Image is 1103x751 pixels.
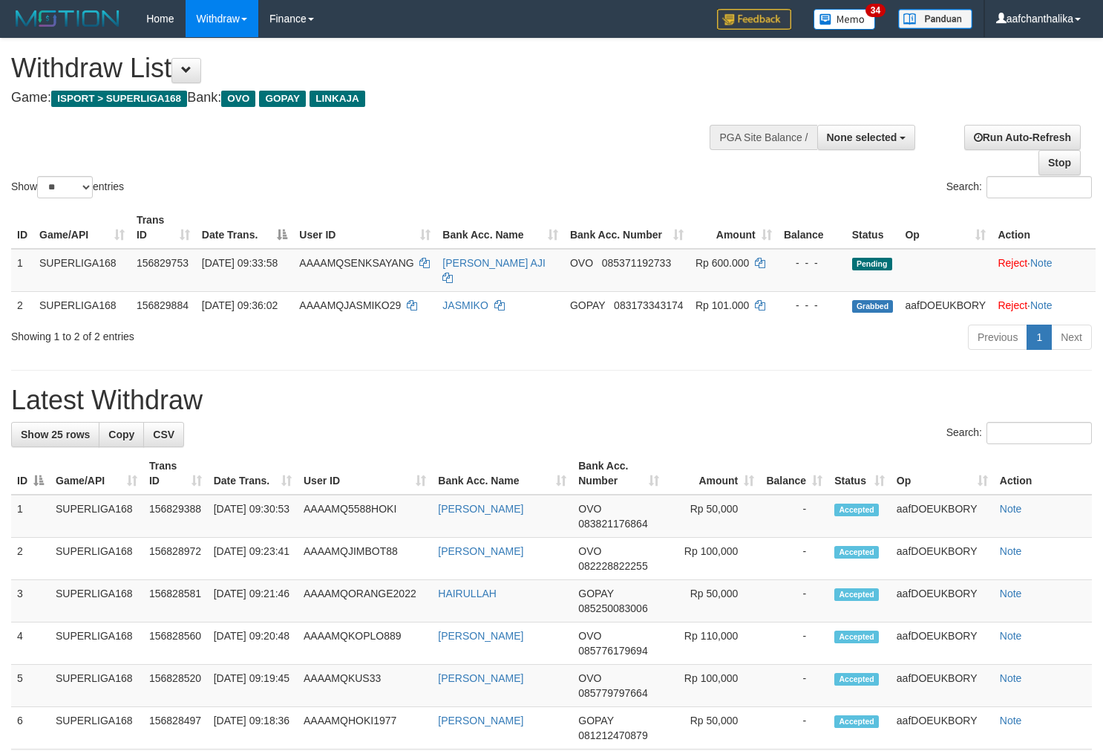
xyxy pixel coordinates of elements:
a: [PERSON_NAME] [438,672,523,684]
img: Feedback.jpg [717,9,791,30]
a: Note [1000,588,1022,599]
img: panduan.png [898,9,972,29]
a: Note [1000,545,1022,557]
td: 2 [11,291,33,319]
a: Reject [998,257,1027,269]
a: [PERSON_NAME] [438,630,523,642]
td: 1 [11,495,50,538]
th: Date Trans.: activate to sort column descending [196,207,294,249]
span: None selected [827,131,897,143]
span: CSV [153,429,174,440]
a: Show 25 rows [11,422,99,447]
td: 2 [11,538,50,580]
span: AAAAMQJASMIKO29 [299,299,401,311]
span: Copy 081212470879 to clipboard [578,729,647,741]
span: 34 [865,4,886,17]
th: Status [846,207,900,249]
span: Copy [108,429,134,440]
div: - - - [784,256,840,270]
td: aafDOEUKBORY [891,665,994,707]
a: Next [1051,325,1092,350]
span: Accepted [834,588,879,601]
th: Action [994,452,1092,495]
span: Copy 083173343174 to clipboard [614,299,683,311]
a: Note [1030,299,1053,311]
span: Rp 101.000 [695,299,749,311]
span: Accepted [834,673,879,686]
td: [DATE] 09:19:45 [208,665,298,707]
td: 4 [11,622,50,665]
a: [PERSON_NAME] [438,545,523,557]
th: User ID: activate to sort column ascending [293,207,436,249]
a: [PERSON_NAME] AJI [442,257,545,269]
td: aafDOEUKBORY [891,580,994,622]
span: AAAAMQSENKSAYANG [299,257,413,269]
div: - - - [784,298,840,313]
span: GOPAY [578,588,613,599]
span: Accepted [834,715,879,728]
span: 156829753 [137,257,189,269]
span: Accepted [834,631,879,643]
td: Rp 50,000 [665,495,760,538]
th: ID [11,207,33,249]
a: JASMIKO [442,299,488,311]
span: Accepted [834,504,879,516]
td: [DATE] 09:21:46 [208,580,298,622]
td: 1 [11,249,33,292]
td: · [992,291,1096,319]
span: 156829884 [137,299,189,311]
a: HAIRULLAH [438,588,497,599]
span: Rp 600.000 [695,257,749,269]
span: Pending [852,258,892,270]
span: ISPORT > SUPERLIGA168 [51,91,187,107]
td: SUPERLIGA168 [50,622,143,665]
th: Action [992,207,1096,249]
td: Rp 50,000 [665,580,760,622]
span: GOPAY [578,715,613,726]
td: [DATE] 09:30:53 [208,495,298,538]
a: Reject [998,299,1027,311]
span: Copy 082228822255 to clipboard [578,560,647,572]
span: OVO [570,257,593,269]
th: Trans ID: activate to sort column ascending [131,207,196,249]
span: Grabbed [852,300,894,313]
td: aafDOEUKBORY [891,707,994,750]
th: Bank Acc. Number: activate to sort column ascending [572,452,665,495]
td: · [992,249,1096,292]
td: aafDOEUKBORY [891,622,994,665]
a: Stop [1038,150,1081,175]
span: OVO [578,503,601,515]
th: Balance: activate to sort column ascending [760,452,828,495]
td: SUPERLIGA168 [33,291,131,319]
td: [DATE] 09:20:48 [208,622,298,665]
td: - [760,665,828,707]
span: [DATE] 09:36:02 [202,299,278,311]
th: Amount: activate to sort column ascending [690,207,778,249]
td: - [760,707,828,750]
a: Copy [99,422,144,447]
td: [DATE] 09:18:36 [208,707,298,750]
th: Trans ID: activate to sort column ascending [143,452,208,495]
span: OVO [578,545,601,557]
img: MOTION_logo.png [11,7,124,30]
a: Previous [968,325,1027,350]
a: [PERSON_NAME] [438,503,523,515]
td: 156828497 [143,707,208,750]
td: AAAAMQKOPLO889 [298,622,432,665]
td: SUPERLIGA168 [50,495,143,538]
th: Status: activate to sort column ascending [828,452,891,495]
td: AAAAMQORANGE2022 [298,580,432,622]
a: 1 [1027,325,1052,350]
span: [DATE] 09:33:58 [202,257,278,269]
th: Bank Acc. Name: activate to sort column ascending [432,452,572,495]
td: SUPERLIGA168 [50,665,143,707]
td: aafDOEUKBORY [891,495,994,538]
th: Bank Acc. Name: activate to sort column ascending [436,207,564,249]
td: 156828520 [143,665,208,707]
td: AAAAMQJIMBOT88 [298,538,432,580]
td: AAAAMQHOKI1977 [298,707,432,750]
td: SUPERLIGA168 [50,707,143,750]
span: LINKAJA [310,91,365,107]
span: OVO [578,630,601,642]
th: Game/API: activate to sort column ascending [33,207,131,249]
